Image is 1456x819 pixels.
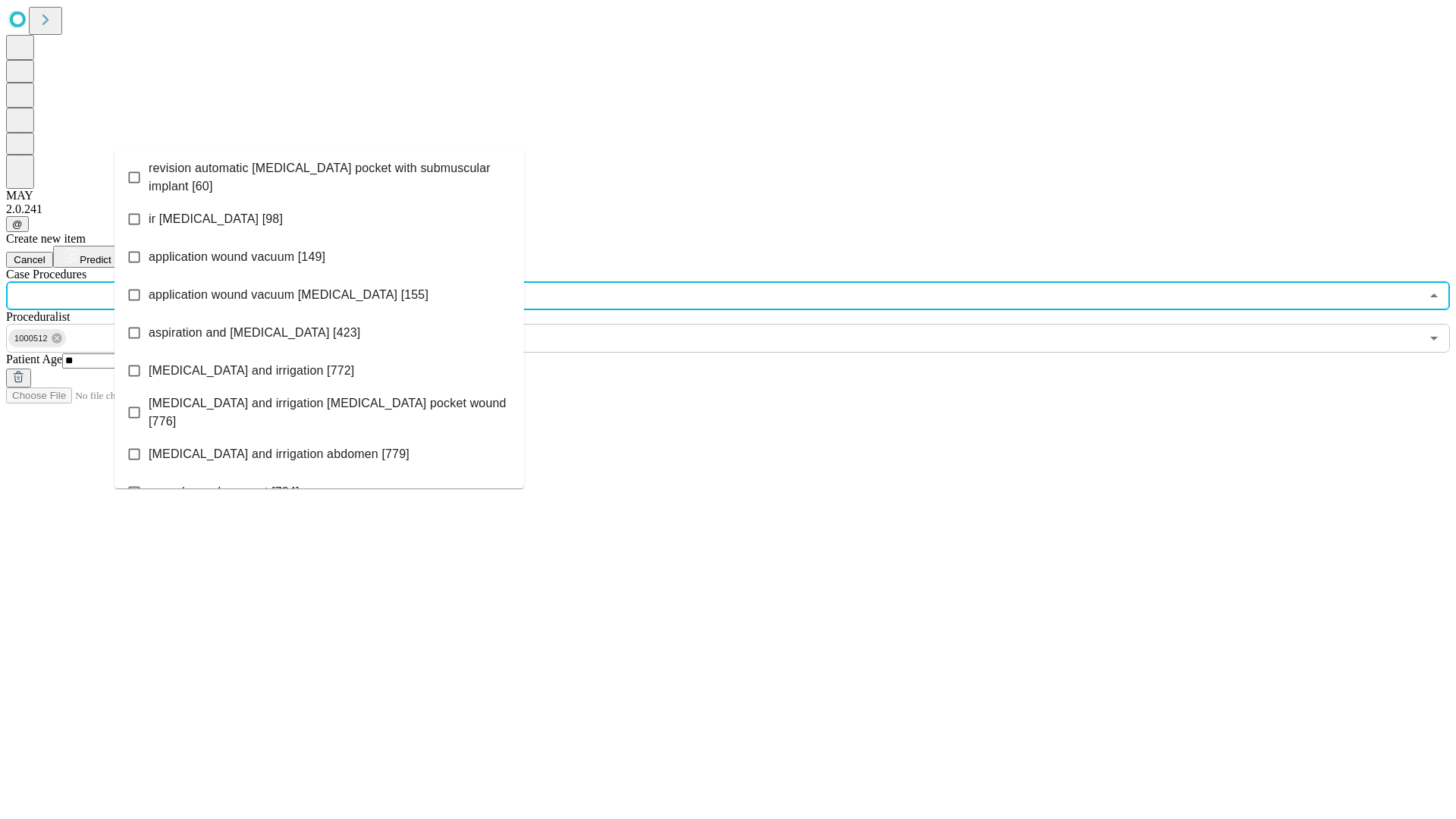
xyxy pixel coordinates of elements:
[80,254,111,265] span: Predict
[6,232,86,245] span: Create new item
[149,210,283,228] span: ir [MEDICAL_DATA] [98]
[1423,285,1445,306] button: Close
[6,310,70,323] span: Proceduralist
[149,445,409,463] span: [MEDICAL_DATA] and irrigation abdomen [779]
[12,218,23,230] span: @
[1423,328,1445,349] button: Open
[149,483,300,501] span: wound vac placement [784]
[6,268,86,281] span: Scheduled Procedure
[149,362,354,380] span: [MEDICAL_DATA] and irrigation [772]
[149,248,325,266] span: application wound vacuum [149]
[53,246,123,268] button: Predict
[149,324,360,342] span: aspiration and [MEDICAL_DATA] [423]
[8,330,54,347] span: 1000512
[6,202,1450,216] div: 2.0.241
[6,189,1450,202] div: MAY
[6,216,29,232] button: @
[8,329,66,347] div: 1000512
[149,159,512,196] span: revision automatic [MEDICAL_DATA] pocket with submuscular implant [60]
[6,252,53,268] button: Cancel
[149,394,512,431] span: [MEDICAL_DATA] and irrigation [MEDICAL_DATA] pocket wound [776]
[6,353,62,366] span: Patient Age
[149,286,428,304] span: application wound vacuum [MEDICAL_DATA] [155]
[14,254,45,265] span: Cancel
